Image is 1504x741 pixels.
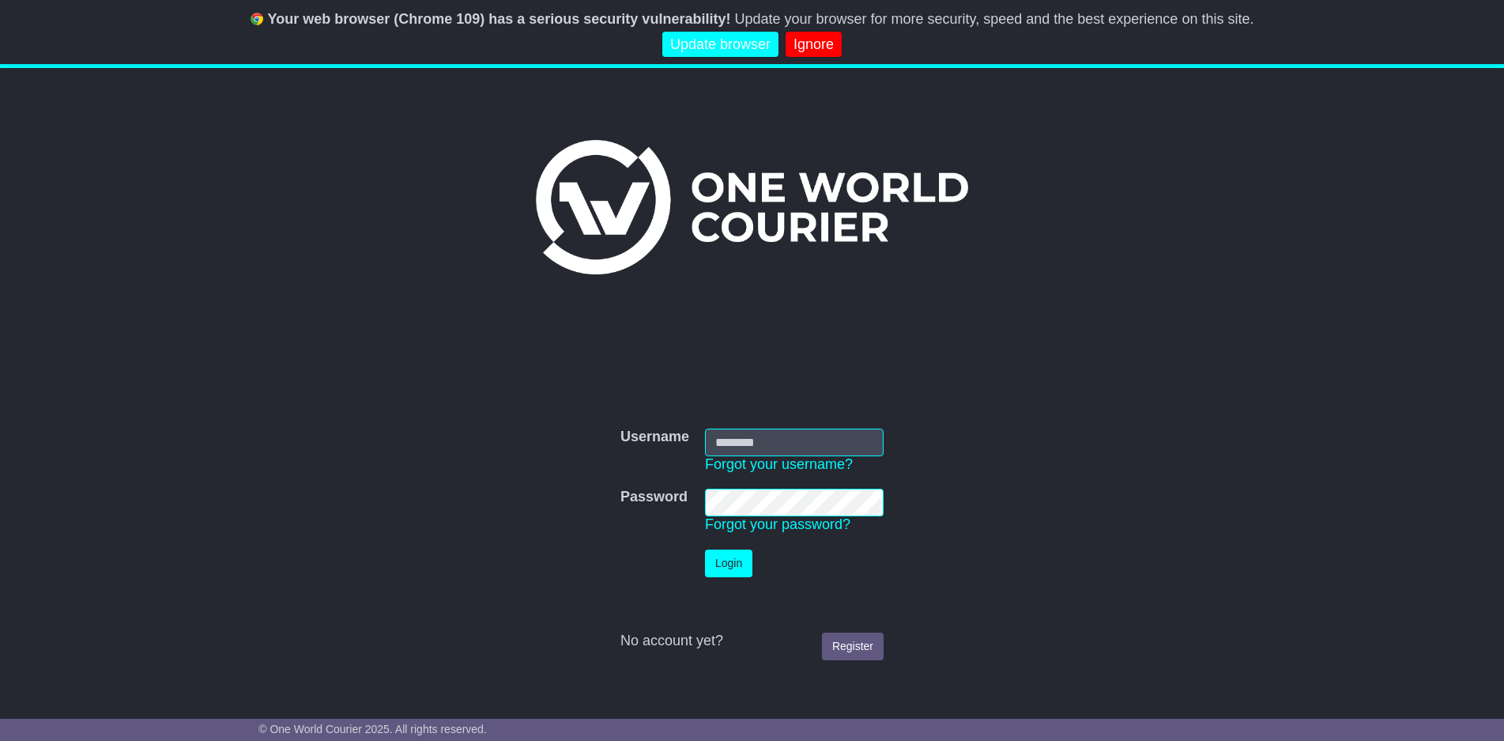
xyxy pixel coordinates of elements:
[822,633,884,660] a: Register
[620,633,884,650] div: No account yet?
[268,11,731,27] b: Your web browser (Chrome 109) has a serious security vulnerability!
[662,32,778,58] a: Update browser
[258,723,487,735] span: © One World Courier 2025. All rights reserved.
[705,456,853,472] a: Forgot your username?
[734,11,1253,27] span: Update your browser for more security, speed and the best experience on this site.
[705,516,850,532] a: Forgot your password?
[786,32,842,58] a: Ignore
[620,429,689,446] label: Username
[620,489,688,506] label: Password
[536,140,967,274] img: One World
[705,550,752,577] button: Login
